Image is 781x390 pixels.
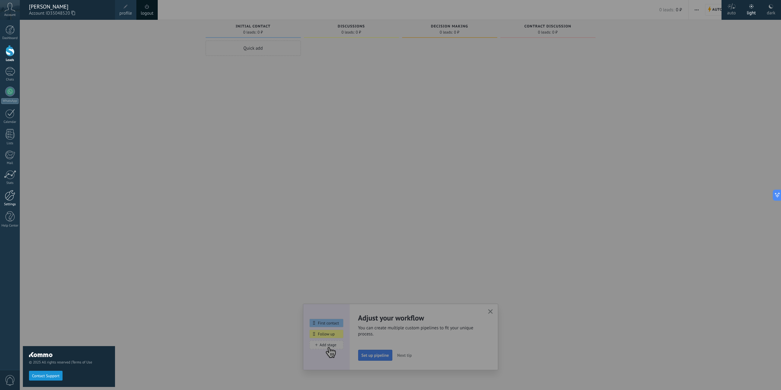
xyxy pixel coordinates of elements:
span: profile [119,10,132,17]
a: Contact Support [29,373,63,378]
div: dark [767,4,776,20]
div: Settings [1,202,19,206]
a: logout [141,10,153,17]
div: WhatsApp [1,98,19,104]
span: Contact Support [32,374,59,378]
div: Mail [1,161,19,165]
span: © 2025 All rights reserved | [29,360,109,365]
div: Dashboard [1,36,19,40]
div: Calendar [1,120,19,124]
div: Lists [1,141,19,145]
div: Chats [1,78,19,82]
a: Terms of Use [72,360,92,365]
span: 35048520 [50,10,75,17]
div: light [747,4,756,20]
div: [PERSON_NAME] [29,3,109,10]
button: Contact Support [29,371,63,381]
div: Stats [1,181,19,185]
div: auto [727,4,736,20]
div: Help Center [1,224,19,228]
span: Account [4,13,16,17]
span: Account ID [29,10,109,17]
div: Leads [1,58,19,62]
